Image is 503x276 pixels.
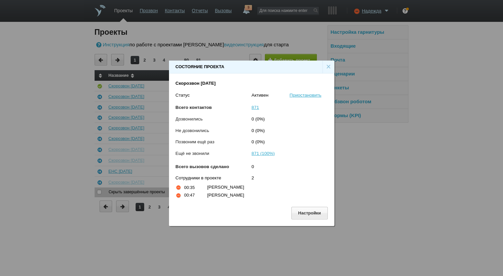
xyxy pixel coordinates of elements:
[207,184,321,191] div: [PERSON_NAME]
[176,92,252,99] div: Статус
[176,105,212,110] span: Всего контактов
[176,128,209,133] span: Не дозвонились
[252,139,265,144] span: 0 (0%)
[176,175,221,180] span: Сотрудники в проекте
[184,192,195,198] div: 00:47
[176,116,203,121] span: Дозвонились
[176,151,209,156] span: Ещё не звонили
[290,93,321,98] a: Приостановить
[252,92,290,99] div: Активен
[176,64,225,70] div: Состояние проекта
[252,163,328,175] div: 0
[291,207,328,219] button: Настройки
[176,164,229,169] span: Всего вызовов сделано
[184,184,195,191] div: 00:35
[176,139,215,144] span: Позвоним ещё раз
[176,81,216,86] b: Скорозвон [DATE]
[252,151,275,156] span: 871 (100%)
[252,175,328,181] div: 2
[207,192,321,199] div: [PERSON_NAME]
[252,116,265,121] span: 0 (0%)
[322,61,334,73] div: ×
[252,105,259,110] span: 871
[252,128,265,133] span: 0 (0%)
